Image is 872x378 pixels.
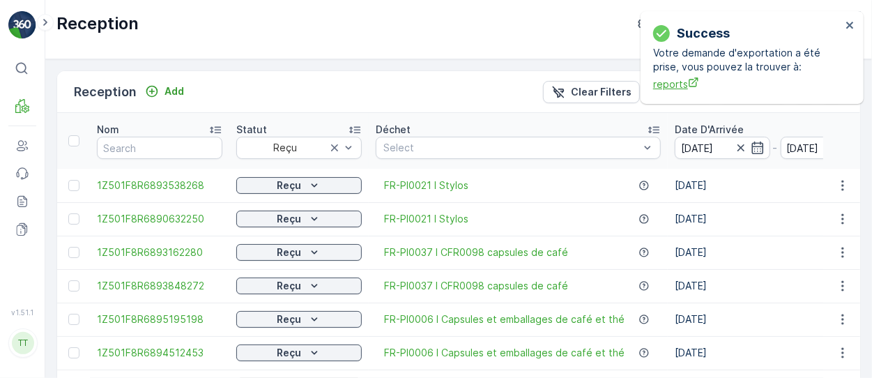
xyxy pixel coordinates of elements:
button: Reçu [236,345,362,361]
input: Search [97,137,222,159]
p: Clear Filters [571,85,632,99]
button: Reçu [236,278,362,294]
p: Reçu [277,346,302,360]
span: v 1.51.1 [8,308,36,317]
p: Reçu [277,279,302,293]
button: Reçu [236,177,362,194]
button: Reçu [236,211,362,227]
p: Add [165,84,184,98]
a: FR-PI0006 I Capsules et emballages de café et thé [384,346,625,360]
div: Toggle Row Selected [68,280,79,292]
div: TT [12,332,34,354]
p: Reçu [277,179,302,192]
button: TT [8,319,36,367]
a: 1Z501F8R6893162280 [97,245,222,259]
a: reports [653,77,841,91]
a: FR-PI0021 I Stylos [384,179,468,192]
a: 1Z501F8R6895195198 [97,312,222,326]
a: 1Z501F8R6893538268 [97,179,222,192]
p: Reception [74,82,137,102]
a: 1Z501F8R6893848272 [97,279,222,293]
img: logo [8,11,36,39]
p: Votre demande d'exportation a été prise, vous pouvez la trouver à: [653,46,841,74]
p: Statut [236,123,267,137]
p: Reçu [277,312,302,326]
button: Reçu [236,244,362,261]
button: Add [139,83,190,100]
a: 1Z501F8R6890632250 [97,212,222,226]
button: close [846,20,855,33]
div: Toggle Row Selected [68,347,79,358]
a: 1Z501F8R6894512453 [97,346,222,360]
div: Toggle Row Selected [68,247,79,258]
a: FR-PI0021 I Stylos [384,212,468,226]
p: Nom [97,123,119,137]
div: Toggle Row Selected [68,314,79,325]
a: FR-PI0037 I CFR0098 capsules de café [384,245,568,259]
p: Success [677,24,730,43]
button: Clear Filters [543,81,640,103]
p: Déchet [376,123,411,137]
button: Reçu [236,311,362,328]
div: Toggle Row Selected [68,180,79,191]
a: FR-PI0006 I Capsules et emballages de café et thé [384,312,625,326]
p: - [773,139,778,156]
input: dd/mm/yyyy [675,137,770,159]
div: Toggle Row Selected [68,213,79,225]
p: Reçu [277,212,302,226]
p: Date D'Arrivée [675,123,744,137]
a: FR-PI0037 I CFR0098 capsules de café [384,279,568,293]
p: Reçu [277,245,302,259]
p: Select [383,141,639,155]
p: Reception [56,13,139,35]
